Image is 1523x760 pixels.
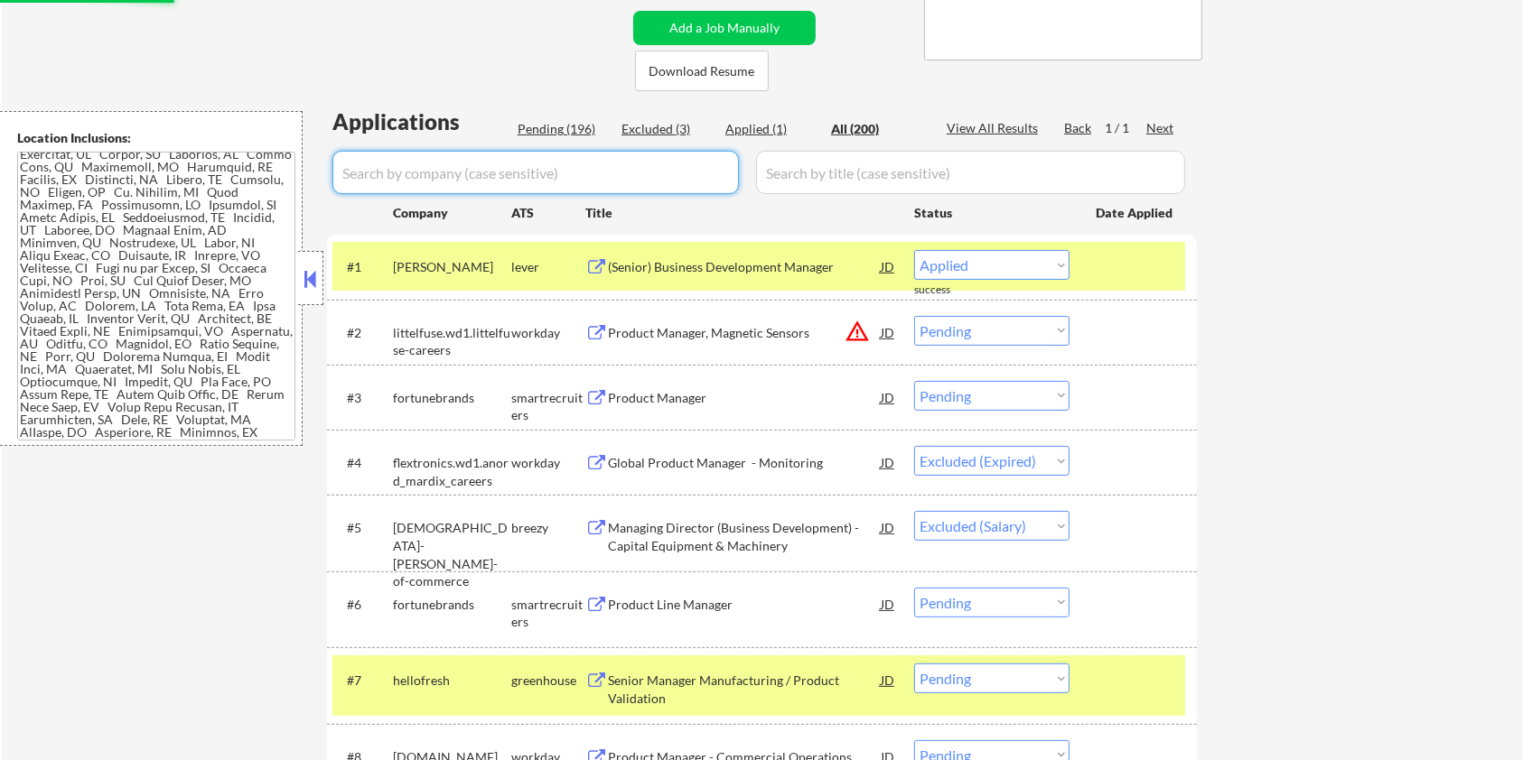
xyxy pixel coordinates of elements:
div: Managing Director (Business Development) - Capital Equipment & Machinery [608,519,881,554]
div: All (200) [831,120,921,138]
div: lever [511,258,585,276]
div: Senior Manager Manufacturing / Product Validation [608,672,881,707]
div: success [914,283,986,298]
div: ATS [511,204,585,222]
div: #3 [347,389,378,407]
div: fortunebrands [393,596,511,614]
div: JD [879,588,897,620]
div: hellofresh [393,672,511,690]
div: [PERSON_NAME] [393,258,511,276]
div: #1 [347,258,378,276]
button: Download Resume [635,51,769,91]
input: Search by company (case sensitive) [332,151,739,194]
div: Pending (196) [518,120,608,138]
div: Next [1146,119,1175,137]
button: Add a Job Manually [633,11,816,45]
div: Title [585,204,897,222]
div: View All Results [947,119,1043,137]
input: Search by title (case sensitive) [756,151,1185,194]
div: workday [511,324,585,342]
div: greenhouse [511,672,585,690]
div: JD [879,446,897,478]
div: Applied (1) [725,120,816,138]
div: #5 [347,519,378,537]
div: smartrecruiters [511,389,585,424]
div: #2 [347,324,378,342]
div: smartrecruiters [511,596,585,631]
div: Back [1064,119,1093,137]
div: #4 [347,454,378,472]
div: Product Manager, Magnetic Sensors [608,324,881,342]
div: fortunebrands [393,389,511,407]
div: JD [879,381,897,413]
div: JD [879,316,897,348]
div: #6 [347,596,378,614]
div: breezy [511,519,585,537]
div: Location Inclusions: [17,129,295,147]
div: JD [879,250,897,283]
div: #7 [347,672,378,690]
div: 1 / 1 [1105,119,1146,137]
div: Product Manager [608,389,881,407]
div: littelfuse.wd1.littelfuse-careers [393,324,511,359]
div: (Senior) Business Development Manager [608,258,881,276]
div: JD [879,663,897,696]
div: Product Line Manager [608,596,881,614]
div: flextronics.wd1.anord_mardix_careers [393,454,511,489]
div: Excluded (3) [621,120,712,138]
button: warning_amber [845,319,870,344]
div: Applications [332,111,511,133]
div: Date Applied [1096,204,1175,222]
div: Status [914,196,1070,228]
div: workday [511,454,585,472]
div: Company [393,204,511,222]
div: [DEMOGRAPHIC_DATA]-[PERSON_NAME]-of-commerce [393,519,511,589]
div: Global Product Manager - Monitoring [608,454,881,472]
div: JD [879,511,897,543]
